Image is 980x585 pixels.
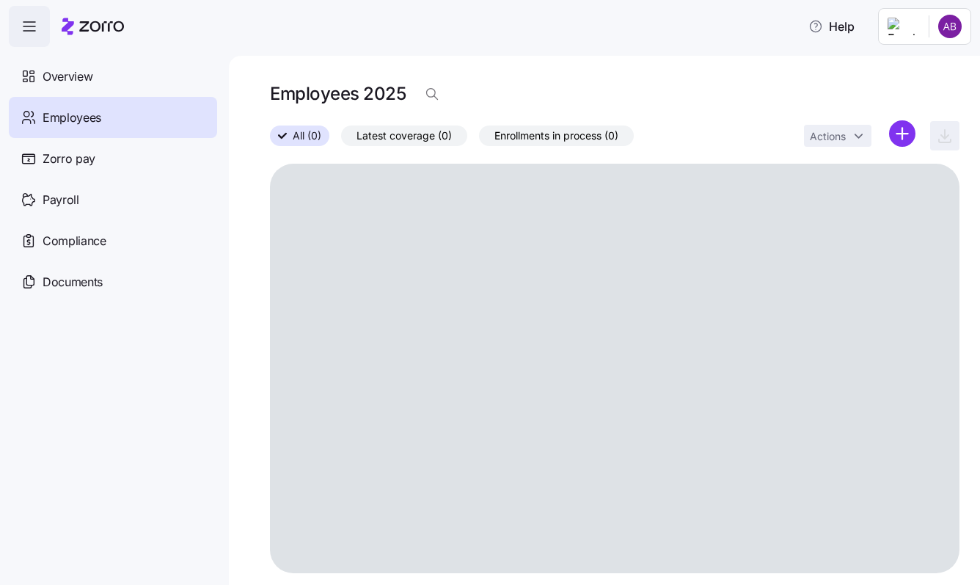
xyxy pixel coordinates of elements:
[9,56,217,97] a: Overview
[938,15,962,38] img: c6b7e62a50e9d1badab68c8c9b51d0dd
[889,120,915,147] svg: add icon
[888,18,917,35] img: Employer logo
[797,12,866,41] button: Help
[43,150,95,168] span: Zorro pay
[270,82,406,105] h1: Employees 2025
[9,261,217,302] a: Documents
[804,125,871,147] button: Actions
[9,138,217,179] a: Zorro pay
[43,232,106,250] span: Compliance
[43,68,92,86] span: Overview
[9,220,217,261] a: Compliance
[43,109,101,127] span: Employees
[43,273,103,291] span: Documents
[810,131,846,142] span: Actions
[356,126,452,145] span: Latest coverage (0)
[9,179,217,220] a: Payroll
[808,18,855,35] span: Help
[494,126,618,145] span: Enrollments in process (0)
[9,97,217,138] a: Employees
[43,191,79,209] span: Payroll
[293,126,321,145] span: All (0)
